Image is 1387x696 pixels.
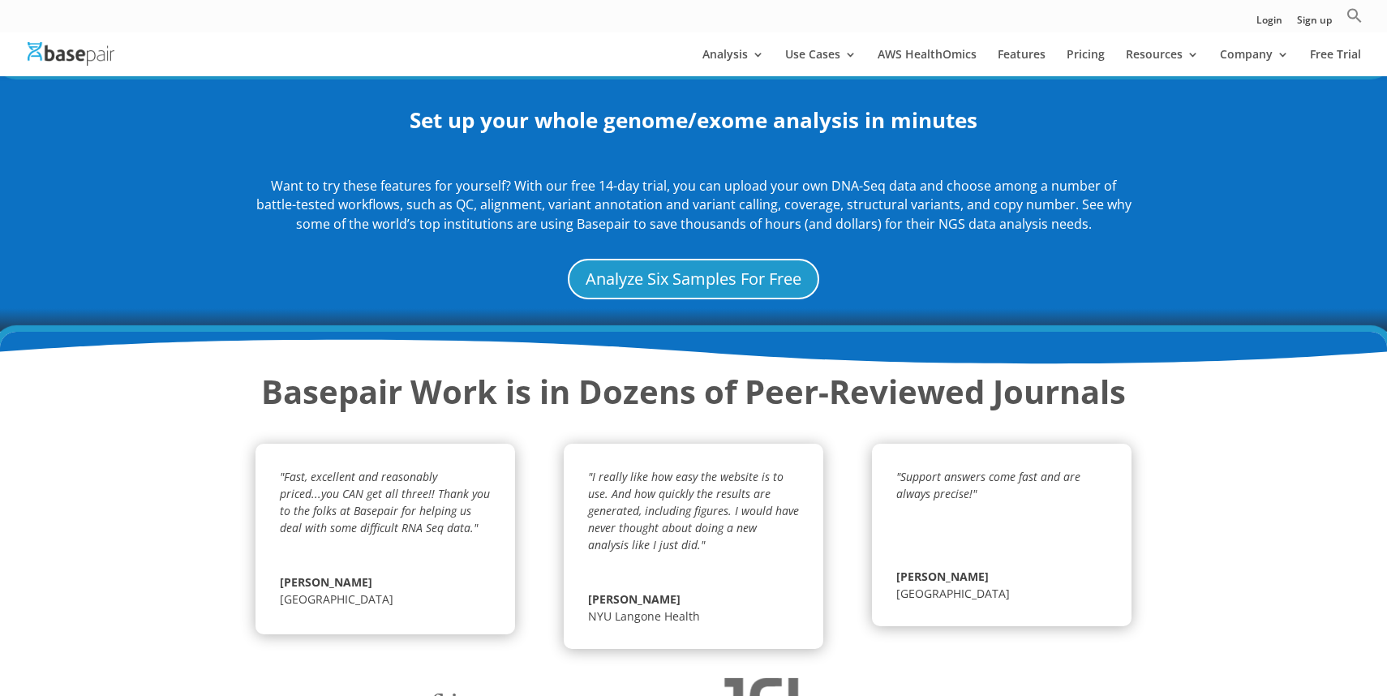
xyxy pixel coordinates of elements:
[1346,7,1363,32] a: Search Icon Link
[568,259,819,299] a: Analyze Six Samples For Free
[1297,15,1332,32] a: Sign up
[998,49,1046,76] a: Features
[410,105,977,135] strong: Set up your whole genome/exome analysis in minutes
[878,49,977,76] a: AWS HealthOmics
[588,591,799,608] span: [PERSON_NAME]
[588,608,700,624] span: NYU Langone Health
[896,469,1080,501] em: "Support answers come fast and are always precise!"
[1256,15,1282,32] a: Login
[1126,49,1199,76] a: Resources
[588,469,799,552] em: "I really like how easy the website is to use. And how quickly the results are generated, includi...
[1310,49,1361,76] a: Free Trial
[256,177,1131,234] span: Want to try these features for yourself? With our free 14-day trial, you can upload your own DNA-...
[702,49,764,76] a: Analysis
[1346,7,1363,24] svg: Search
[280,591,393,607] span: [GEOGRAPHIC_DATA]
[1306,615,1368,677] iframe: Drift Widget Chat Controller
[280,469,490,535] em: "Fast, excellent and reasonably priced...you CAN get all three!! Thank you to the folks at Basepa...
[785,49,857,76] a: Use Cases
[1053,136,1377,625] iframe: Drift Widget Chat Window
[896,568,1107,585] span: [PERSON_NAME]
[28,42,114,66] img: Basepair
[1220,49,1289,76] a: Company
[280,574,491,591] span: [PERSON_NAME]
[1067,49,1105,76] a: Pricing
[896,586,1010,601] span: [GEOGRAPHIC_DATA]
[261,369,1126,414] strong: Basepair Work is in Dozens of Peer-Reviewed Journals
